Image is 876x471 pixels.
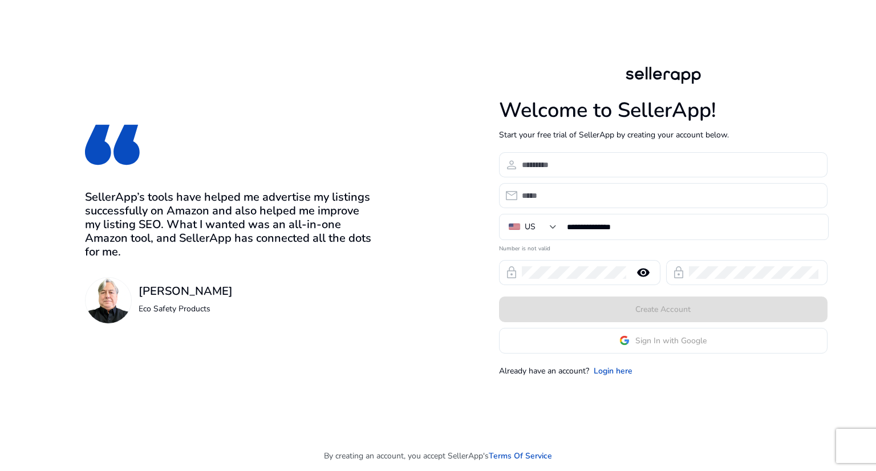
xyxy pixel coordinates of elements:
[499,129,828,141] p: Start your free trial of SellerApp by creating your account below.
[489,450,552,462] a: Terms Of Service
[505,158,518,172] span: person
[525,221,536,233] div: US
[505,266,518,279] span: lock
[139,285,233,298] h3: [PERSON_NAME]
[594,365,632,377] a: Login here
[85,190,377,259] h3: SellerApp’s tools have helped me advertise my listings successfully on Amazon and also helped me ...
[630,266,657,279] mat-icon: remove_red_eye
[139,303,233,315] p: Eco Safety Products
[499,241,828,253] mat-error: Number is not valid
[505,189,518,202] span: email
[499,365,589,377] p: Already have an account?
[672,266,686,279] span: lock
[499,98,828,123] h1: Welcome to SellerApp!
